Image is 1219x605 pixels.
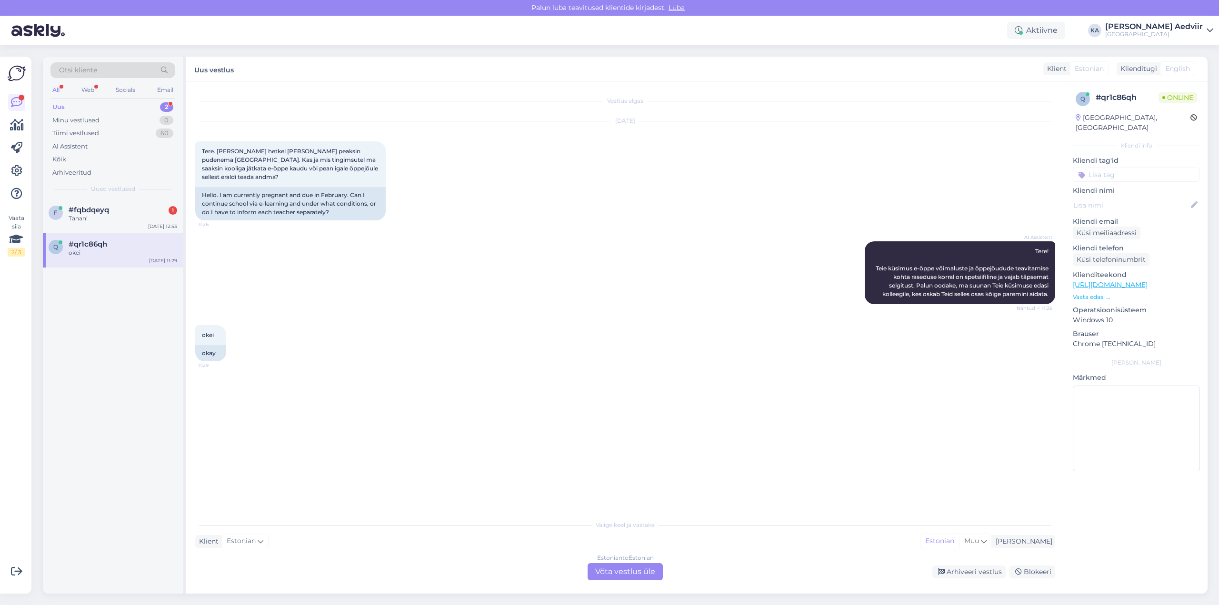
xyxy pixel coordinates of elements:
[195,345,226,361] div: okay
[169,206,177,215] div: 1
[69,240,107,248] span: #qr1c86qh
[198,221,234,228] span: 11:26
[69,206,109,214] span: #fqbdqeyq
[1017,234,1052,241] span: AI Assistent
[195,521,1055,529] div: Valige keel ja vastake
[1088,24,1101,37] div: KA
[1105,23,1213,38] a: [PERSON_NAME] Aedviir[GEOGRAPHIC_DATA]
[52,129,99,138] div: Tiimi vestlused
[148,223,177,230] div: [DATE] 12:53
[920,534,959,548] div: Estonian
[1105,23,1203,30] div: [PERSON_NAME] Aedviir
[1165,64,1190,74] span: English
[195,536,219,546] div: Klient
[1076,113,1190,133] div: [GEOGRAPHIC_DATA], [GEOGRAPHIC_DATA]
[227,536,256,546] span: Estonian
[1073,293,1200,301] p: Vaata edasi ...
[1117,64,1157,74] div: Klienditugi
[1073,200,1189,210] input: Lisa nimi
[1073,168,1200,182] input: Lisa tag
[1073,156,1200,166] p: Kliendi tag'id
[1073,253,1149,266] div: Küsi telefoninumbrit
[992,536,1052,546] div: [PERSON_NAME]
[52,168,91,178] div: Arhiveeritud
[59,65,97,75] span: Otsi kliente
[1159,92,1197,103] span: Online
[588,563,663,580] div: Võta vestlus üle
[1007,22,1065,39] div: Aktiivne
[8,64,26,82] img: Askly Logo
[52,102,65,112] div: Uus
[1080,95,1085,102] span: q
[1043,64,1067,74] div: Klient
[160,102,173,112] div: 2
[195,97,1055,105] div: Vestlus algas
[1073,243,1200,253] p: Kliendi telefon
[1017,305,1052,312] span: Nähtud ✓ 11:26
[52,142,88,151] div: AI Assistent
[52,155,66,164] div: Kõik
[1073,315,1200,325] p: Windows 10
[202,331,214,338] span: okei
[1105,30,1203,38] div: [GEOGRAPHIC_DATA]
[1073,280,1148,289] a: [URL][DOMAIN_NAME]
[1009,565,1055,578] div: Blokeeri
[156,129,173,138] div: 60
[1073,373,1200,383] p: Märkmed
[1096,92,1159,103] div: # qr1c86qh
[155,84,175,96] div: Email
[8,214,25,257] div: Vaata siia
[1075,64,1104,74] span: Estonian
[114,84,137,96] div: Socials
[149,257,177,264] div: [DATE] 11:29
[198,362,234,369] span: 11:29
[1073,358,1200,367] div: [PERSON_NAME]
[8,248,25,257] div: 2 / 3
[1073,141,1200,150] div: Kliendi info
[202,148,380,180] span: Tere. [PERSON_NAME] hetkel [PERSON_NAME] peaksin pudenema [GEOGRAPHIC_DATA]. Kas ja mis tingimsut...
[194,62,234,75] label: Uus vestlus
[80,84,96,96] div: Web
[195,187,386,220] div: Hello. I am currently pregnant and due in February. Can I continue school via e-learning and unde...
[50,84,61,96] div: All
[69,248,177,257] div: okei
[666,3,688,12] span: Luba
[597,554,654,562] div: Estonian to Estonian
[52,116,100,125] div: Minu vestlused
[160,116,173,125] div: 0
[1073,339,1200,349] p: Chrome [TECHNICAL_ID]
[964,536,979,545] span: Muu
[1073,227,1140,239] div: Küsi meiliaadressi
[1073,186,1200,196] p: Kliendi nimi
[1073,217,1200,227] p: Kliendi email
[53,243,58,250] span: q
[69,214,177,223] div: Tänan!
[1073,270,1200,280] p: Klienditeekond
[1073,329,1200,339] p: Brauser
[91,185,135,193] span: Uued vestlused
[54,209,58,216] span: f
[195,117,1055,125] div: [DATE]
[932,565,1006,578] div: Arhiveeri vestlus
[1073,305,1200,315] p: Operatsioonisüsteem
